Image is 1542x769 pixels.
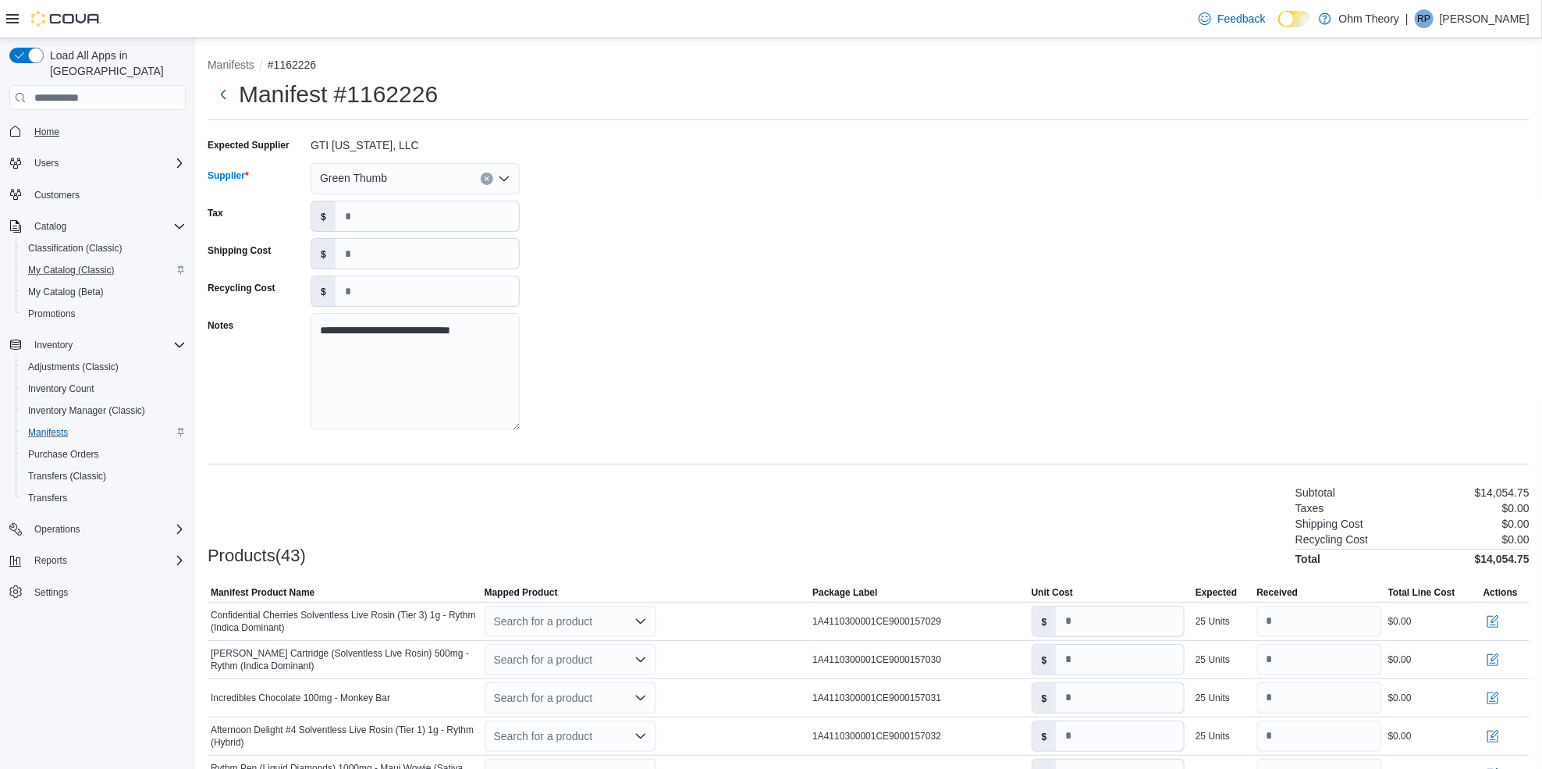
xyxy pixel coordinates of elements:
[208,319,233,332] label: Notes
[44,48,186,79] span: Load All Apps in [GEOGRAPHIC_DATA]
[634,730,647,742] button: Open list of options
[1295,518,1363,530] h6: Shipping Cost
[28,217,73,236] button: Catalog
[1032,683,1057,713] label: $
[1388,586,1455,599] span: Total Line Cost
[22,401,186,420] span: Inventory Manager (Classic)
[28,185,186,205] span: Customers
[34,189,80,201] span: Customers
[28,492,67,504] span: Transfers
[22,283,110,301] a: My Catalog (Beta)
[311,239,336,269] label: $
[3,518,192,540] button: Operations
[1295,486,1335,499] h6: Subtotal
[28,242,123,255] span: Classification (Classic)
[22,445,105,464] a: Purchase Orders
[3,581,192,603] button: Settings
[22,423,186,442] span: Manifests
[22,423,74,442] a: Manifests
[22,304,186,323] span: Promotions
[16,237,192,259] button: Classification (Classic)
[34,339,73,351] span: Inventory
[34,220,66,233] span: Catalog
[1415,9,1434,28] div: Romeo Patel
[28,217,186,236] span: Catalog
[634,615,647,628] button: Open list of options
[28,121,186,141] span: Home
[1196,692,1230,704] div: 25 Units
[22,283,186,301] span: My Catalog (Beta)
[211,609,478,634] span: Confidential Cherries Solventless Live Rosin (Tier 3) 1g - Rythm (Indica Dominant)
[1196,653,1230,666] div: 25 Units
[1295,502,1324,514] h6: Taxes
[1217,11,1265,27] span: Feedback
[208,282,275,294] label: Recycling Cost
[34,523,80,536] span: Operations
[1502,502,1530,514] p: $0.00
[812,653,941,666] span: 1A4110300001CE9000157030
[311,276,336,306] label: $
[28,520,186,539] span: Operations
[208,139,290,151] label: Expected Supplier
[1032,721,1057,751] label: $
[16,303,192,325] button: Promotions
[28,308,76,320] span: Promotions
[16,378,192,400] button: Inventory Count
[1295,533,1368,546] h6: Recycling Cost
[1196,615,1230,628] div: 25 Units
[208,244,271,257] label: Shipping Cost
[320,169,387,187] span: Green Thumb
[22,304,82,323] a: Promotions
[22,358,125,376] a: Adjustments (Classic)
[22,261,186,279] span: My Catalog (Classic)
[22,467,186,486] span: Transfers (Classic)
[22,467,112,486] a: Transfers (Classic)
[28,551,73,570] button: Reports
[3,334,192,356] button: Inventory
[311,133,520,151] div: GTI [US_STATE], LLC
[1196,586,1237,599] span: Expected
[22,445,186,464] span: Purchase Orders
[22,239,186,258] span: Classification (Classic)
[34,554,67,567] span: Reports
[22,358,186,376] span: Adjustments (Classic)
[1032,607,1057,636] label: $
[211,692,390,704] span: Incredibles Chocolate 100mg - Monkey Bar
[1032,645,1057,675] label: $
[1483,586,1518,599] span: Actions
[16,356,192,378] button: Adjustments (Classic)
[1257,586,1299,599] span: Received
[28,520,87,539] button: Operations
[634,692,647,704] button: Open list of options
[208,207,223,219] label: Tax
[485,586,558,599] span: Mapped Product
[28,264,115,276] span: My Catalog (Classic)
[28,336,79,354] button: Inventory
[211,647,478,672] span: [PERSON_NAME] Cartridge (Solventless Live Rosin) 500mg - Rythm (Indica Dominant)
[28,154,65,173] button: Users
[34,157,59,169] span: Users
[22,489,73,507] a: Transfers
[16,400,192,422] button: Inventory Manager (Classic)
[22,261,121,279] a: My Catalog (Classic)
[208,169,249,182] label: Supplier
[22,239,129,258] a: Classification (Classic)
[1475,553,1530,565] h4: $14,054.75
[268,59,316,71] button: #1162226
[1032,586,1073,599] span: Unit Cost
[28,426,68,439] span: Manifests
[208,59,254,71] button: Manifests
[1388,653,1412,666] div: $0.00
[3,119,192,142] button: Home
[34,126,59,138] span: Home
[22,379,186,398] span: Inventory Count
[1502,518,1530,530] p: $0.00
[1388,730,1412,742] div: $0.00
[16,487,192,509] button: Transfers
[34,586,68,599] span: Settings
[481,173,493,185] button: Clear input
[16,259,192,281] button: My Catalog (Classic)
[3,550,192,571] button: Reports
[16,443,192,465] button: Purchase Orders
[812,615,941,628] span: 1A4110300001CE9000157029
